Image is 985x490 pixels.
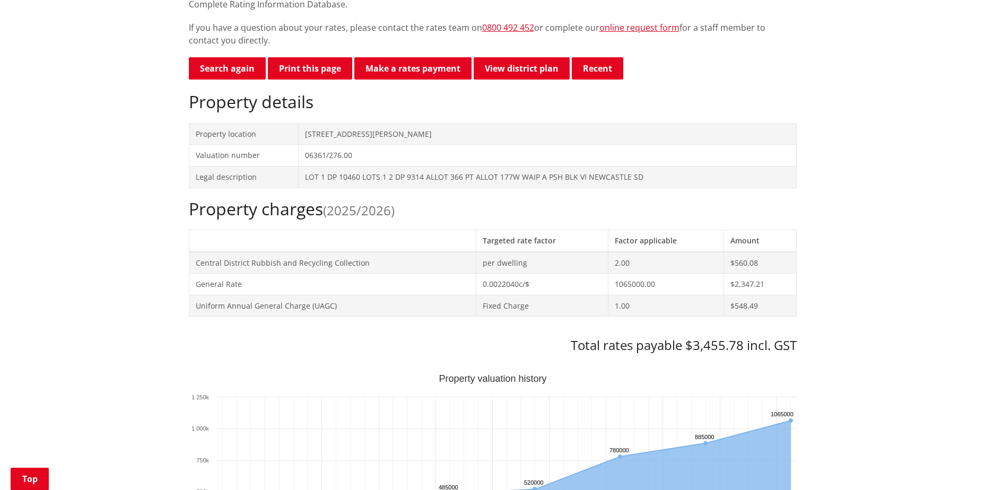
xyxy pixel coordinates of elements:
[609,447,629,453] text: 780000
[474,57,570,80] a: View district plan
[599,22,679,33] a: online request form
[189,252,476,274] td: Central District Rubbish and Recycling Collection
[189,145,299,167] td: Valuation number
[189,199,797,219] h2: Property charges
[189,166,299,188] td: Legal description
[476,295,608,317] td: Fixed Charge
[724,252,796,274] td: $560.08
[608,252,724,274] td: 2.00
[524,479,544,486] text: 520000
[189,338,797,353] h3: Total rates payable $3,455.78 incl. GST
[608,274,724,295] td: 1065000.00
[354,57,472,80] a: Make a rates payment
[724,274,796,295] td: $2,347.21
[189,274,476,295] td: General Rate
[572,57,623,80] button: Recent
[189,123,299,145] td: Property location
[189,92,797,112] h2: Property details
[788,418,792,423] path: Sunday, Jun 30, 12:00, 1,065,000. Capital Value.
[189,57,266,80] a: Search again
[323,202,395,219] span: (2025/2026)
[703,441,708,445] path: Wednesday, Jun 30, 12:00, 885,000. Capital Value.
[299,145,796,167] td: 06361/276.00
[724,230,796,251] th: Amount
[482,22,534,33] a: 0800 492 452
[476,230,608,251] th: Targeted rate factor
[11,468,49,490] a: Top
[476,274,608,295] td: 0.0022040c/$
[608,295,724,317] td: 1.00
[268,57,352,80] button: Print this page
[476,252,608,274] td: per dwelling
[191,394,209,400] text: 1 250k
[695,434,714,440] text: 885000
[299,166,796,188] td: LOT 1 DP 10460 LOTS 1 2 DP 9314 ALLOT 366 PT ALLOT 177W WAIP A PSH BLK VI NEWCASTLE SD
[618,454,622,459] path: Saturday, Jun 30, 12:00, 780,000. Capital Value.
[608,230,724,251] th: Factor applicable
[189,21,797,47] p: If you have a question about your rates, please contact the rates team on or complete our for a s...
[439,373,546,384] text: Property valuation history
[189,295,476,317] td: Uniform Annual General Charge (UAGC)
[299,123,796,145] td: [STREET_ADDRESS][PERSON_NAME]
[196,457,209,463] text: 750k
[771,411,794,417] text: 1065000
[724,295,796,317] td: $548.49
[191,425,209,432] text: 1 000k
